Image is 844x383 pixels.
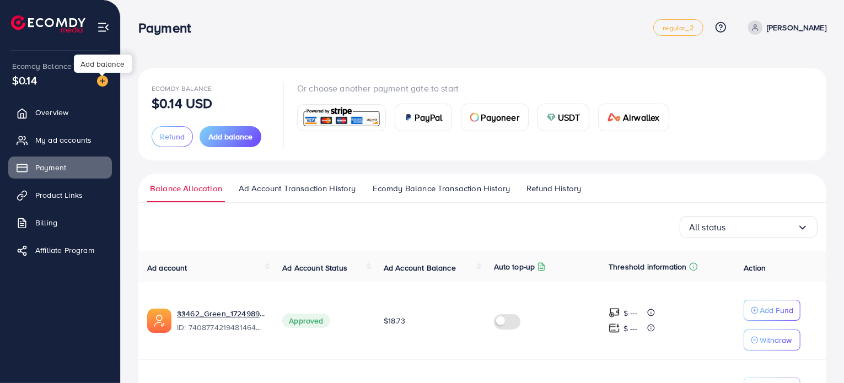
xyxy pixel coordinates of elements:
[598,104,669,131] a: cardAirwallex
[609,307,620,319] img: top-up amount
[547,113,556,122] img: card
[208,131,252,142] span: Add balance
[8,212,112,234] a: Billing
[767,21,826,34] p: [PERSON_NAME]
[152,126,193,147] button: Refund
[494,260,535,273] p: Auto top-up
[35,190,83,201] span: Product Links
[35,245,94,256] span: Affiliate Program
[481,111,519,124] span: Payoneer
[623,306,637,320] p: $ ---
[12,61,72,72] span: Ecomdy Balance
[744,20,826,35] a: [PERSON_NAME]
[35,217,57,228] span: Billing
[760,333,792,347] p: Withdraw
[11,15,85,33] img: logo
[97,75,108,87] img: image
[395,104,452,131] a: cardPayPal
[8,101,112,123] a: Overview
[35,162,66,173] span: Payment
[609,322,620,334] img: top-up amount
[608,113,621,122] img: card
[461,104,529,131] a: cardPayoneer
[744,300,800,321] button: Add Fund
[35,107,68,118] span: Overview
[415,111,443,124] span: PayPal
[35,134,92,145] span: My ad accounts
[177,308,265,319] a: 33462_Green_1724989688077
[726,219,797,236] input: Search for option
[97,21,110,34] img: menu
[12,72,37,88] span: $0.14
[623,111,659,124] span: Airwallex
[177,308,265,333] div: <span class='underline'>33462_Green_1724989688077</span></br>7408774219481464849
[297,82,678,95] p: Or choose another payment gate to start
[797,333,836,375] iframe: Chat
[760,304,793,317] p: Add Fund
[384,262,456,273] span: Ad Account Balance
[138,20,200,36] h3: Payment
[470,113,479,122] img: card
[744,262,766,273] span: Action
[301,106,382,130] img: card
[8,157,112,179] a: Payment
[297,104,386,131] a: card
[558,111,580,124] span: USDT
[663,24,694,31] span: regular_2
[609,260,686,273] p: Threshold information
[744,330,800,350] button: Withdraw
[160,131,185,142] span: Refund
[74,55,132,73] div: Add balance
[384,315,405,326] span: $18.73
[404,113,413,122] img: card
[680,216,818,238] div: Search for option
[147,309,171,333] img: ic-ads-acc.e4c84228.svg
[8,184,112,206] a: Product Links
[152,96,212,110] p: $0.14 USD
[623,322,637,335] p: $ ---
[177,322,265,333] span: ID: 7408774219481464849
[147,262,187,273] span: Ad account
[653,19,703,36] a: regular_2
[152,84,212,93] span: Ecomdy Balance
[537,104,590,131] a: cardUSDT
[689,219,726,236] span: All status
[200,126,261,147] button: Add balance
[150,182,222,195] span: Balance Allocation
[526,182,581,195] span: Refund History
[373,182,510,195] span: Ecomdy Balance Transaction History
[8,129,112,151] a: My ad accounts
[239,182,356,195] span: Ad Account Transaction History
[282,314,330,328] span: Approved
[282,262,347,273] span: Ad Account Status
[8,239,112,261] a: Affiliate Program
